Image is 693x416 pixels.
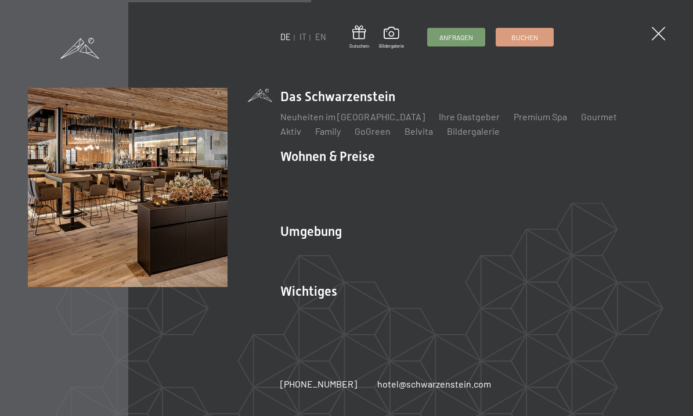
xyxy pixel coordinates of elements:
[514,111,567,122] a: Premium Spa
[439,33,473,42] span: Anfragen
[315,32,326,42] a: EN
[405,125,433,137] a: Belvita
[349,26,369,49] a: Gutschein
[379,27,404,49] a: Bildergalerie
[428,28,485,46] a: Anfragen
[355,125,391,137] a: GoGreen
[280,125,301,137] a: Aktiv
[280,111,425,122] a: Neuheiten im [GEOGRAPHIC_DATA]
[511,33,538,42] span: Buchen
[377,378,491,390] a: hotel@schwarzenstein.com
[496,28,553,46] a: Buchen
[280,32,291,42] a: DE
[299,32,306,42] a: IT
[447,125,500,137] a: Bildergalerie
[280,378,357,390] a: [PHONE_NUMBER]
[581,111,617,122] a: Gourmet
[280,378,357,389] span: [PHONE_NUMBER]
[379,43,404,49] span: Bildergalerie
[349,43,369,49] span: Gutschein
[315,125,341,137] a: Family
[439,111,500,122] a: Ihre Gastgeber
